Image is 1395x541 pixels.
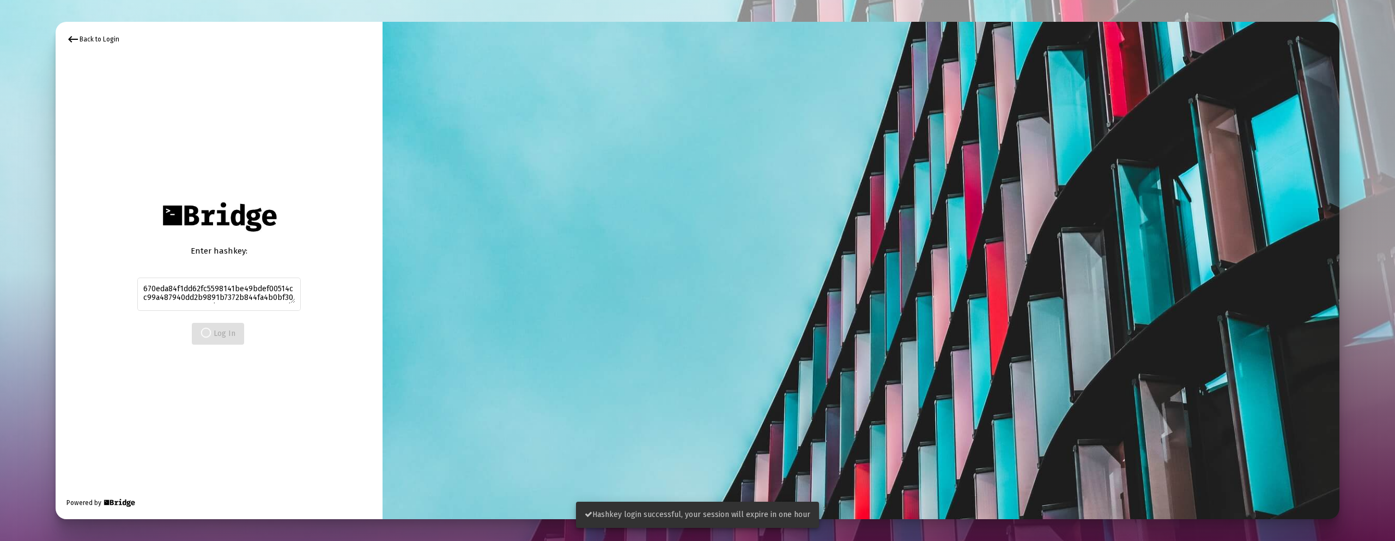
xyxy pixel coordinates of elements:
div: Enter hashkey: [137,245,301,256]
span: Hashkey login successful, your session will expire in one hour [585,510,810,519]
div: Powered by [66,497,136,508]
mat-icon: keyboard_backspace [66,33,80,46]
img: Bridge Financial Technology Logo [157,196,282,237]
span: Log In [201,329,235,338]
button: Log In [192,323,244,345]
div: Back to Login [66,33,119,46]
img: Bridge Financial Technology Logo [102,497,136,508]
